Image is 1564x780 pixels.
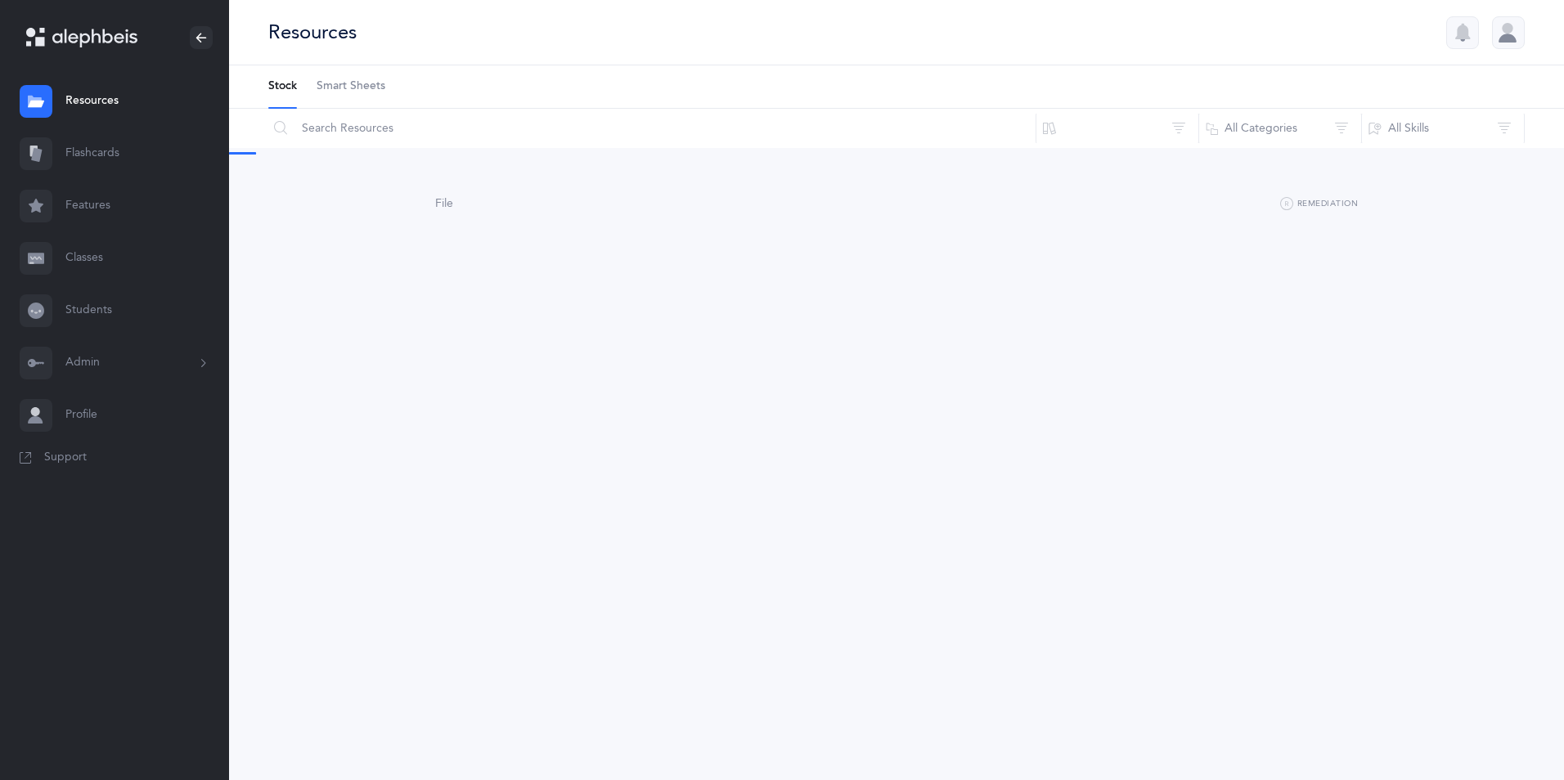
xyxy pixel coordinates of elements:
[317,78,385,95] span: Smart Sheets
[1198,109,1362,148] button: All Categories
[1280,195,1358,214] button: Remediation
[267,109,1036,148] input: Search Resources
[1361,109,1525,148] button: All Skills
[268,19,357,46] div: Resources
[435,197,453,210] span: File
[44,450,87,466] span: Support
